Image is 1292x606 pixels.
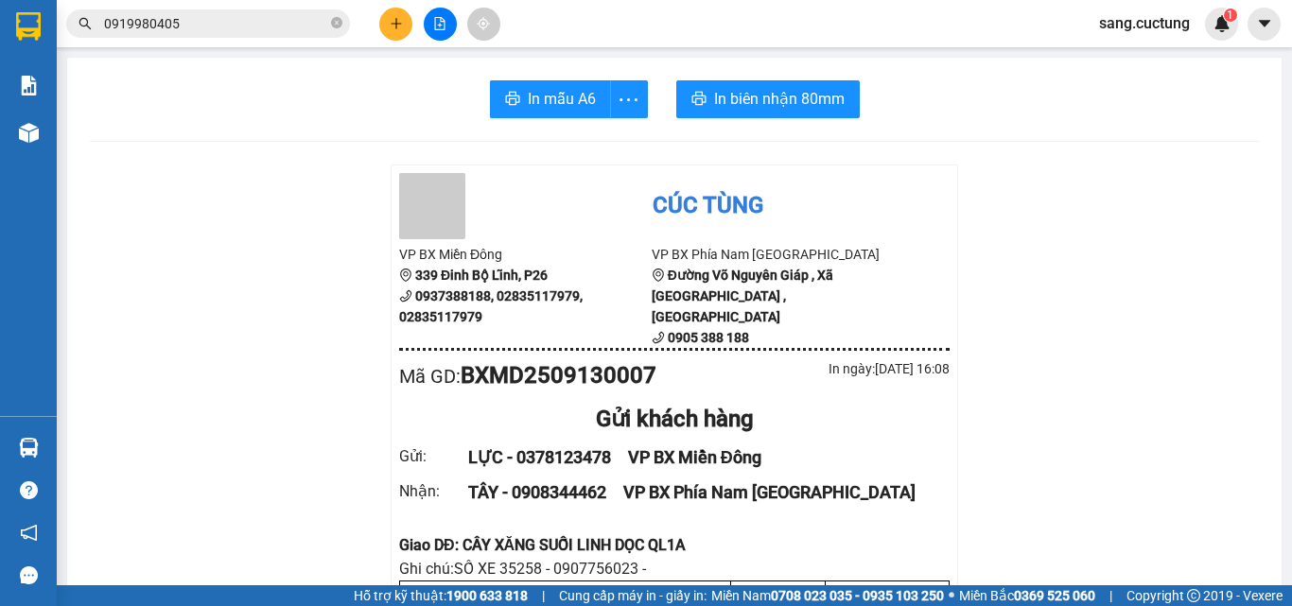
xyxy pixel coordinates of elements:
[1014,588,1095,603] strong: 0369 525 060
[399,402,950,438] div: Gửi khách hàng
[542,585,545,606] span: |
[468,479,927,506] div: TÂY - 0908344462 VP BX Phía Nam [GEOGRAPHIC_DATA]
[652,268,665,282] span: environment
[674,358,950,379] div: In ngày: [DATE] 16:08
[79,17,92,30] span: search
[399,268,412,282] span: environment
[415,268,548,283] b: 339 Đinh Bộ Lĩnh, P26
[19,76,39,95] img: solution-icon
[467,8,500,41] button: aim
[559,585,707,606] span: Cung cấp máy in - giấy in:
[354,585,528,606] span: Hỗ trợ kỹ thuật:
[20,481,38,499] span: question-circle
[399,244,652,265] li: VP BX Miền Đông
[20,524,38,542] span: notification
[653,188,763,224] div: Cúc Tùng
[477,17,490,30] span: aim
[399,365,461,388] span: Mã GD :
[399,557,950,580] div: Ghi chú: SỐ XE 35258 - 0907756023 -
[433,17,446,30] span: file-add
[399,533,950,557] div: Giao DĐ: CÂY XĂNG SUỐI LINH DỌC QL1A
[691,91,707,109] span: printer
[652,331,665,344] span: phone
[331,17,342,28] span: close-circle
[461,362,656,389] b: BXMD2509130007
[424,8,457,41] button: file-add
[959,585,1095,606] span: Miền Bắc
[1213,15,1231,32] img: icon-new-feature
[399,289,412,303] span: phone
[379,8,412,41] button: plus
[505,91,520,109] span: printer
[1227,9,1233,22] span: 1
[20,566,38,584] span: message
[104,13,327,34] input: Tìm tên, số ĐT hoặc mã đơn
[610,80,648,118] button: more
[1224,9,1237,22] sup: 1
[1084,11,1205,35] span: sang.cuctung
[528,87,596,111] span: In mẫu A6
[652,268,833,324] b: Đường Võ Nguyên Giáp , Xã [GEOGRAPHIC_DATA] , [GEOGRAPHIC_DATA]
[16,12,41,41] img: logo-vxr
[771,588,944,603] strong: 0708 023 035 - 0935 103 250
[1248,8,1281,41] button: caret-down
[714,87,845,111] span: In biên nhận 80mm
[331,15,342,33] span: close-circle
[611,88,647,112] span: more
[19,123,39,143] img: warehouse-icon
[399,479,468,503] div: Nhận :
[1187,589,1200,602] span: copyright
[490,80,611,118] button: printerIn mẫu A6
[399,444,468,468] div: Gửi :
[446,588,528,603] strong: 1900 633 818
[19,438,39,458] img: warehouse-icon
[399,288,583,324] b: 0937388188, 02835117979, 02835117979
[676,80,860,118] button: printerIn biên nhận 80mm
[1256,15,1273,32] span: caret-down
[711,585,944,606] span: Miền Nam
[949,592,954,599] span: ⚪️
[390,17,403,30] span: plus
[468,444,927,471] div: LỰC - 0378123478 VP BX Miền Đông
[1109,585,1112,606] span: |
[668,330,749,345] b: 0905 388 188
[652,244,904,265] li: VP BX Phía Nam [GEOGRAPHIC_DATA]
